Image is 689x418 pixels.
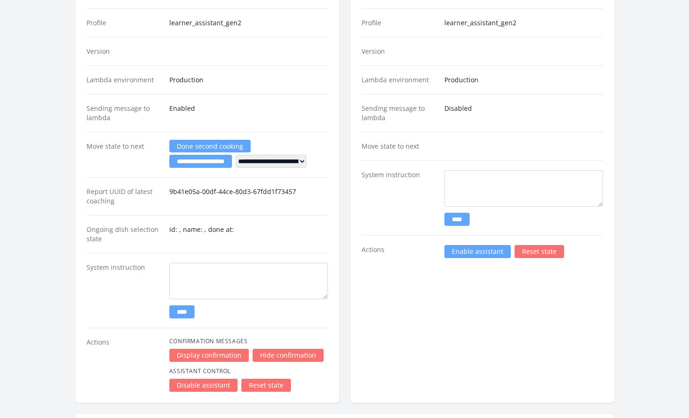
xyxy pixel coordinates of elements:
[169,140,251,152] a: Done second cooking
[444,18,603,28] dd: learner_assistant_gen2
[362,18,437,28] dt: Profile
[444,75,603,85] dd: Production
[444,245,511,258] a: Enable assistant
[87,263,162,318] dt: System instruction
[87,18,162,28] dt: Profile
[169,104,328,123] dd: Enabled
[362,104,437,123] dt: Sending message to lambda
[253,349,324,362] a: Hide confirmation
[444,104,603,123] dd: Disabled
[87,338,162,392] dt: Actions
[169,338,328,345] h4: Confirmation Messages
[169,368,328,375] h4: Assistant Control
[87,104,162,123] dt: Sending message to lambda
[169,187,328,206] dd: 9b41e05a-00df-44ce-80d3-67fdd1f73457
[515,245,564,258] a: Reset state
[169,225,328,244] dd: id: , name: , done at:
[87,47,162,56] dt: Version
[362,75,437,85] dt: Lambda environment
[362,245,437,258] dt: Actions
[362,47,437,56] dt: Version
[169,349,249,362] a: Display confirmation
[362,142,437,151] dt: Move state to next
[87,142,162,168] dt: Move state to next
[169,75,328,85] dd: Production
[87,75,162,85] dt: Lambda environment
[169,379,238,392] a: Disable assistant
[87,225,162,244] dt: Ongoing dish selection state
[169,18,328,28] dd: learner_assistant_gen2
[241,379,291,392] a: Reset state
[362,170,437,226] dt: System instruction
[87,187,162,206] dt: Report UUID of latest coaching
